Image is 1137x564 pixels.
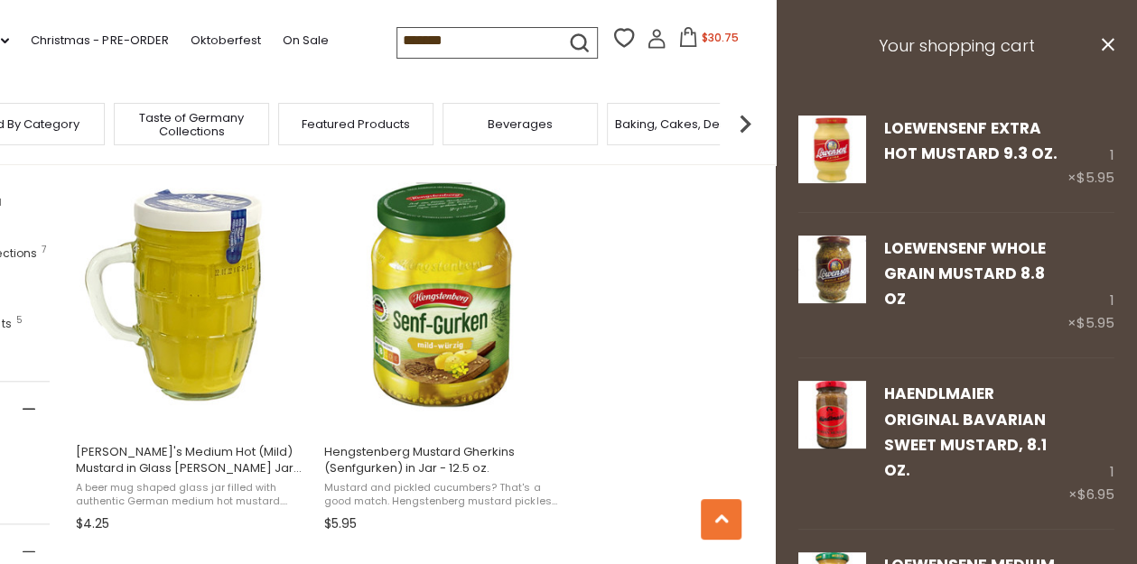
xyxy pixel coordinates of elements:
span: [PERSON_NAME]'s Medium Hot (Mild) Mustard in Glass [PERSON_NAME] Jar 8.7 oz. [76,444,310,476]
div: 1 × [1068,381,1114,506]
a: Erika's Medium Hot (Mild) Mustard in Glass Stein Jar 8.7 oz. [73,160,312,539]
img: next arrow [727,106,763,142]
a: Christmas - PRE-ORDER [31,31,168,51]
span: $4.25 [76,514,109,533]
a: Haendlmaier Original Bavarian Sweet Mustard, 8.1 oz. [884,383,1047,481]
a: Lowensenf Extra Hot Mustard [798,116,866,190]
span: A beer mug shaped glass jar filled with authentic German medium hot mustard. Goes great with any ... [76,481,310,509]
span: $30.75 [702,30,739,45]
a: Beverages [488,117,553,131]
button: $30.75 [670,27,747,54]
a: Taste of Germany Collections [119,111,264,138]
img: Lowensenf Extra Hot Mustard [798,116,866,183]
span: $5.95 [1076,313,1114,332]
span: $5.95 [1076,168,1114,187]
img: Hengstenberg Senf Gurken [322,175,561,414]
a: Baking, Cakes, Desserts [615,117,755,131]
a: Haendlmaier Original Bavarian Sweet Mustard, 8.1 oz. [798,381,866,506]
img: Haendlmaier Original Bavarian Sweet Mustard, 8.1 oz. [798,381,866,448]
a: On Sale [282,31,328,51]
a: Oktoberfest [190,31,260,51]
span: 5 [16,316,23,325]
div: 1 × [1067,236,1114,336]
span: Hengstenberg Mustard Gherkins (Senfgurken) in Jar - 12.5 oz. [324,444,558,476]
a: Featured Products [302,117,410,131]
div: 1 × [1067,116,1114,190]
span: $5.95 [324,514,357,533]
img: Lowensenf Whole Grain Mustard [798,236,866,303]
span: 7 [42,245,46,254]
a: Lowensenf Whole Grain Mustard [798,236,866,336]
span: $6.95 [1077,485,1114,504]
a: Loewensenf Extra Hot Mustard 9.3 oz. [884,117,1058,164]
a: Hengstenberg Mustard Gherkins (Senfgurken) in Jar - 12.5 oz. [322,160,561,539]
a: Loewensenf Whole Grain Mustard 8.8 oz [884,237,1046,310]
span: Mustard and pickled cucumbers? That's a good match. Hengstenberg mustard pickles combine evenly c... [324,481,558,509]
